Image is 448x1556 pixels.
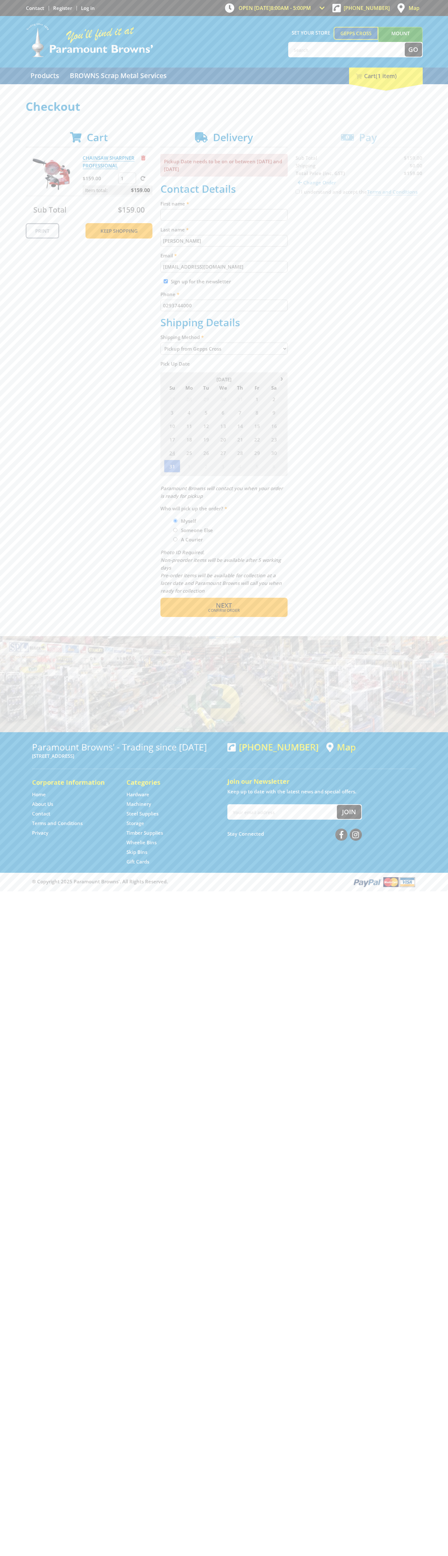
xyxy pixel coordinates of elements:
a: Remove from cart [141,155,145,161]
label: A Courier [179,534,205,545]
h3: Paramount Browns' - Trading since [DATE] [32,742,221,752]
div: ® Copyright 2025 Paramount Browns'. All Rights Reserved. [26,876,423,888]
div: [PHONE_NUMBER] [227,742,319,752]
span: Delivery [213,130,253,144]
span: 30 [215,393,231,405]
a: Go to the Storage page [126,820,144,827]
label: Shipping Method [160,333,288,341]
button: Next Confirm order [160,598,288,617]
a: Log in [81,5,95,11]
span: 12 [198,419,214,432]
a: Go to the About Us page [32,801,53,807]
a: View a map of Gepps Cross location [326,742,356,752]
span: [DATE] [216,376,232,383]
a: Go to the Machinery page [126,801,151,807]
input: Your email address [228,805,337,819]
a: Go to the Terms and Conditions page [32,820,83,827]
span: Next [216,601,232,610]
span: 2 [266,393,282,405]
h5: Categories [126,778,208,787]
input: Please select who will pick up the order. [173,528,177,532]
p: Keep up to date with the latest news and special offers. [227,788,416,795]
span: 10 [164,419,180,432]
span: 28 [232,446,248,459]
a: Go to the Steel Supplies page [126,810,159,817]
span: 9 [266,406,282,419]
h2: Contact Details [160,183,288,195]
span: 3 [215,460,231,473]
p: Item total: [83,185,152,195]
input: Please enter your last name. [160,235,288,247]
a: Go to the Hardware page [126,791,149,798]
span: 5 [198,406,214,419]
a: Go to the Home page [32,791,46,798]
em: Paramount Browns will contact you when your order is ready for pickup [160,485,283,499]
p: Pickup Date needs to be on or between [DATE] and [DATE] [160,154,288,176]
span: 8 [249,406,265,419]
img: PayPal, Mastercard, Visa accepted [352,876,416,888]
span: 4 [181,406,197,419]
a: Go to the BROWNS Scrap Metal Services page [65,68,171,84]
input: Please enter your first name. [160,209,288,221]
label: Sign up for the newsletter [171,278,231,285]
span: 25 [181,446,197,459]
span: 1 [181,460,197,473]
label: First name [160,200,288,207]
select: Please select a shipping method. [160,343,288,355]
span: 23 [266,433,282,446]
img: CHAINSAW SHARPNER PROFESSIONAL [32,154,70,192]
span: 4 [232,460,248,473]
input: Please select who will pick up the order. [173,519,177,523]
span: 17 [164,433,180,446]
span: 15 [249,419,265,432]
span: $159.00 [118,205,145,215]
h1: Checkout [26,100,423,113]
span: 14 [232,419,248,432]
label: Pick Up Date [160,360,288,368]
span: 16 [266,419,282,432]
span: 31 [232,393,248,405]
span: 1 [249,393,265,405]
span: 8:00am - 5:00pm [271,4,311,12]
span: 22 [249,433,265,446]
input: Please select who will pick up the order. [173,537,177,541]
span: 6 [266,460,282,473]
span: 20 [215,433,231,446]
button: Go [405,43,422,57]
div: Stay Connected [227,826,362,841]
span: 19 [198,433,214,446]
a: Go to the Products page [26,68,64,84]
label: Phone [160,290,288,298]
span: Cart [87,130,108,144]
label: Someone Else [179,525,215,536]
a: Go to the Skip Bins page [126,849,147,855]
span: 29 [249,446,265,459]
span: Fr [249,384,265,392]
span: 18 [181,433,197,446]
a: Go to the Contact page [32,810,50,817]
p: $159.00 [83,174,117,182]
a: Gepps Cross [334,27,378,40]
h5: Join our Newsletter [227,777,416,786]
span: We [215,384,231,392]
p: [STREET_ADDRESS] [32,752,221,760]
a: Mount [PERSON_NAME] [378,27,423,51]
span: 7 [232,406,248,419]
input: Please enter your telephone number. [160,300,288,311]
span: 6 [215,406,231,419]
span: 28 [181,393,197,405]
button: Join [337,805,361,819]
span: 2 [198,460,214,473]
a: Print [26,223,59,239]
a: Keep Shopping [86,223,152,239]
span: Tu [198,384,214,392]
a: CHAINSAW SHARPNER PROFESSIONAL [83,155,134,169]
span: 3 [164,406,180,419]
span: Mo [181,384,197,392]
span: 27 [215,446,231,459]
span: OPEN [DATE] [239,4,311,12]
span: Confirm order [174,609,274,612]
span: 26 [198,446,214,459]
label: Myself [179,515,198,526]
label: Email [160,252,288,259]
